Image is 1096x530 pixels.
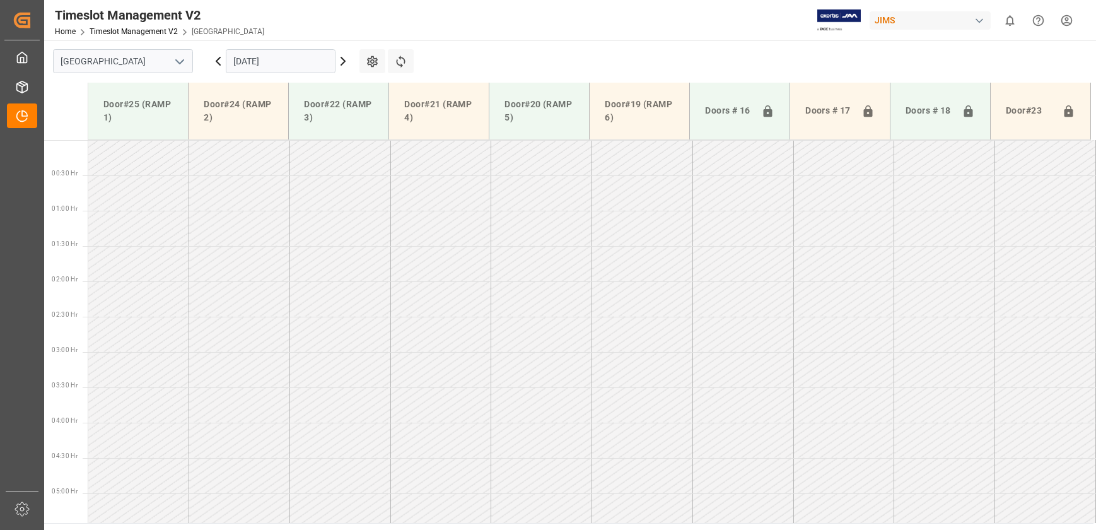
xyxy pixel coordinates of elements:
span: 00:30 Hr [52,170,78,177]
span: 03:00 Hr [52,346,78,353]
input: DD.MM.YYYY [226,49,335,73]
div: Door#25 (RAMP 1) [98,93,178,129]
div: Door#21 (RAMP 4) [399,93,479,129]
div: Timeslot Management V2 [55,6,264,25]
span: 03:30 Hr [52,382,78,389]
span: 01:00 Hr [52,205,78,212]
div: Door#22 (RAMP 3) [299,93,378,129]
div: JIMS [870,11,991,30]
div: Door#20 (RAMP 5) [499,93,579,129]
a: Timeslot Management V2 [90,27,178,36]
span: 04:30 Hr [52,452,78,459]
span: 04:00 Hr [52,417,78,424]
button: show 0 new notifications [996,6,1024,35]
div: Door#19 (RAMP 6) [600,93,679,129]
div: Door#24 (RAMP 2) [199,93,278,129]
button: Help Center [1024,6,1052,35]
input: Type to search/select [53,49,193,73]
div: Doors # 17 [800,99,856,123]
span: 01:30 Hr [52,240,78,247]
button: JIMS [870,8,996,32]
span: 05:00 Hr [52,488,78,495]
img: Exertis%20JAM%20-%20Email%20Logo.jpg_1722504956.jpg [817,9,861,32]
span: 02:30 Hr [52,311,78,318]
a: Home [55,27,76,36]
div: Doors # 16 [700,99,756,123]
div: Doors # 18 [901,99,957,123]
span: 02:00 Hr [52,276,78,283]
button: open menu [170,52,189,71]
div: Door#23 [1001,99,1057,123]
